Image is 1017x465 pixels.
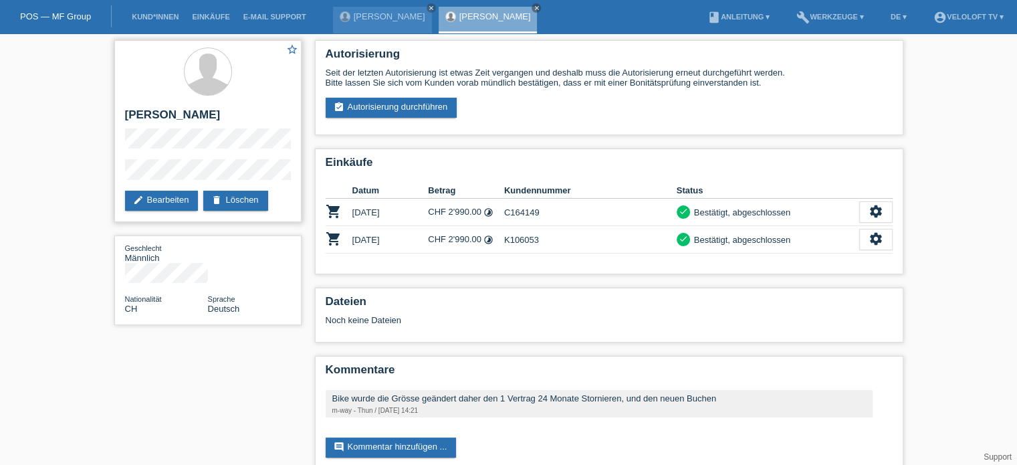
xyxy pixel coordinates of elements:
[125,295,162,303] span: Nationalität
[790,13,871,21] a: buildWerkzeuge ▾
[208,295,235,303] span: Sprache
[203,191,267,211] a: deleteLöschen
[677,183,859,199] th: Status
[504,226,677,254] td: K106053
[483,207,493,217] i: Fixe Raten (24 Raten)
[483,235,493,245] i: Fixe Raten (24 Raten)
[211,195,222,205] i: delete
[927,13,1010,21] a: account_circleVeloLoft TV ▾
[334,442,344,452] i: comment
[933,11,947,24] i: account_circle
[690,205,791,219] div: Bestätigt, abgeschlossen
[125,243,208,263] div: Männlich
[533,5,540,11] i: close
[125,191,199,211] a: editBearbeiten
[701,13,776,21] a: bookAnleitung ▾
[690,233,791,247] div: Bestätigt, abgeschlossen
[326,295,893,315] h2: Dateien
[326,363,893,383] h2: Kommentare
[884,13,913,21] a: DE ▾
[326,203,342,219] i: POSP00024578
[125,13,185,21] a: Kund*innen
[185,13,236,21] a: Einkäufe
[133,195,144,205] i: edit
[679,234,688,244] i: check
[332,393,866,403] div: Bike wurde die Grösse geändert daher den 1 Vertrag 24 Monate Stornieren, und den neuen Buchen
[352,199,429,226] td: [DATE]
[869,231,883,246] i: settings
[869,204,883,219] i: settings
[352,226,429,254] td: [DATE]
[428,5,435,11] i: close
[504,183,677,199] th: Kundennummer
[459,11,531,21] a: [PERSON_NAME]
[326,231,342,247] i: POSP00026544
[707,11,721,24] i: book
[20,11,91,21] a: POS — MF Group
[326,438,457,458] a: commentKommentar hinzufügen ...
[326,156,893,176] h2: Einkäufe
[326,68,893,88] div: Seit der letzten Autorisierung ist etwas Zeit vergangen und deshalb muss die Autorisierung erneut...
[984,452,1012,462] a: Support
[286,43,298,58] a: star_border
[332,407,866,414] div: m-way - Thun / [DATE] 14:21
[125,244,162,252] span: Geschlecht
[326,98,457,118] a: assignment_turned_inAutorisierung durchführen
[237,13,313,21] a: E-Mail Support
[286,43,298,56] i: star_border
[796,11,810,24] i: build
[352,183,429,199] th: Datum
[208,304,240,314] span: Deutsch
[354,11,425,21] a: [PERSON_NAME]
[334,102,344,112] i: assignment_turned_in
[125,108,291,128] h2: [PERSON_NAME]
[428,226,504,254] td: CHF 2'990.00
[326,315,734,325] div: Noch keine Dateien
[532,3,541,13] a: close
[326,48,893,68] h2: Autorisierung
[427,3,436,13] a: close
[679,207,688,216] i: check
[428,183,504,199] th: Betrag
[428,199,504,226] td: CHF 2'990.00
[504,199,677,226] td: C164149
[125,304,138,314] span: Schweiz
